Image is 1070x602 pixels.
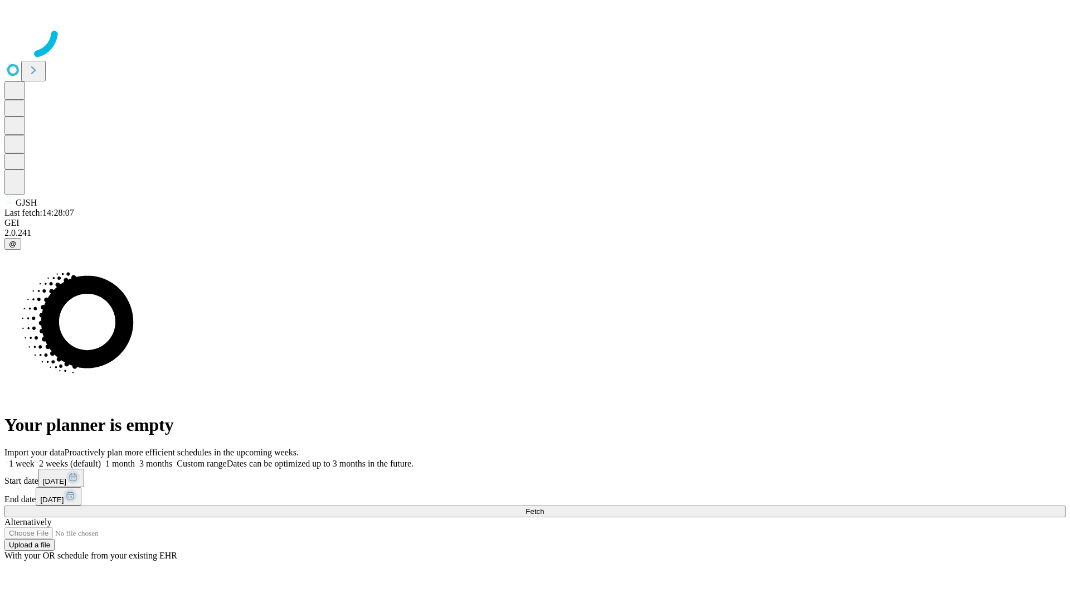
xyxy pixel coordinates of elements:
[4,506,1066,517] button: Fetch
[43,477,66,486] span: [DATE]
[4,208,74,217] span: Last fetch: 14:28:07
[4,448,65,457] span: Import your data
[36,487,81,506] button: [DATE]
[4,517,51,527] span: Alternatively
[4,415,1066,435] h1: Your planner is empty
[65,448,299,457] span: Proactively plan more efficient schedules in the upcoming weeks.
[40,496,64,504] span: [DATE]
[9,459,35,468] span: 1 week
[139,459,172,468] span: 3 months
[4,228,1066,238] div: 2.0.241
[526,507,544,516] span: Fetch
[4,238,21,250] button: @
[38,469,84,487] button: [DATE]
[4,469,1066,487] div: Start date
[4,539,55,551] button: Upload a file
[227,459,414,468] span: Dates can be optimized up to 3 months in the future.
[4,218,1066,228] div: GEI
[105,459,135,468] span: 1 month
[4,487,1066,506] div: End date
[16,198,37,207] span: GJSH
[4,551,177,560] span: With your OR schedule from your existing EHR
[177,459,226,468] span: Custom range
[9,240,17,248] span: @
[39,459,101,468] span: 2 weeks (default)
